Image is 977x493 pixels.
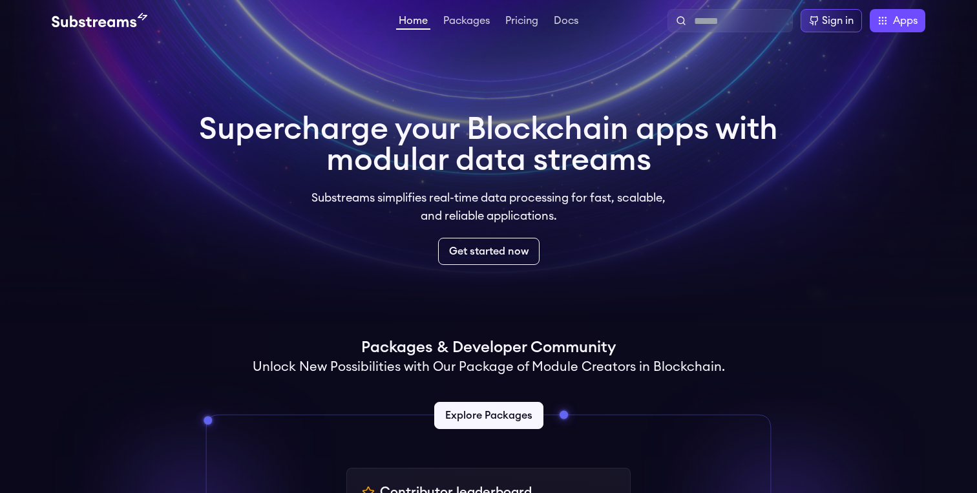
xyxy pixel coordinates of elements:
[438,238,540,265] a: Get started now
[893,13,918,28] span: Apps
[434,402,543,429] a: Explore Packages
[396,16,430,30] a: Home
[801,9,862,32] a: Sign in
[822,13,854,28] div: Sign in
[302,189,675,225] p: Substreams simplifies real-time data processing for fast, scalable, and reliable applications.
[441,16,492,28] a: Packages
[52,13,147,28] img: Substream's logo
[253,358,725,376] h2: Unlock New Possibilities with Our Package of Module Creators in Blockchain.
[199,114,778,176] h1: Supercharge your Blockchain apps with modular data streams
[361,337,616,358] h1: Packages & Developer Community
[503,16,541,28] a: Pricing
[551,16,581,28] a: Docs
